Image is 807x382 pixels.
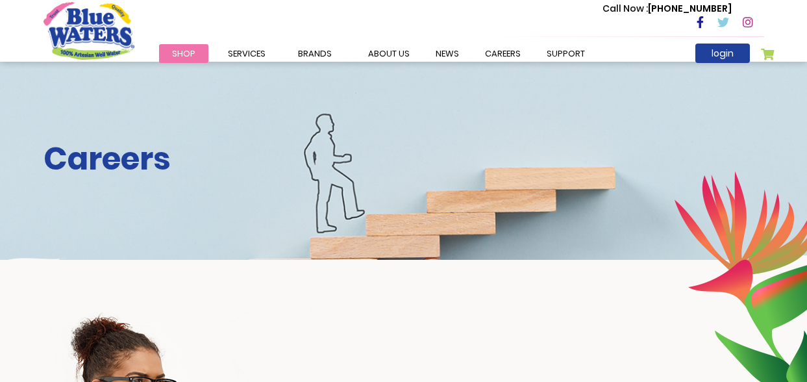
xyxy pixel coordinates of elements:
[43,140,764,178] h2: Careers
[228,47,266,60] span: Services
[472,44,534,63] a: careers
[43,2,134,59] a: store logo
[602,2,648,15] span: Call Now :
[695,44,750,63] a: login
[298,47,332,60] span: Brands
[285,44,345,63] a: Brands
[172,47,195,60] span: Shop
[602,2,732,16] p: [PHONE_NUMBER]
[423,44,472,63] a: News
[534,44,598,63] a: support
[215,44,279,63] a: Services
[355,44,423,63] a: about us
[159,44,208,63] a: Shop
